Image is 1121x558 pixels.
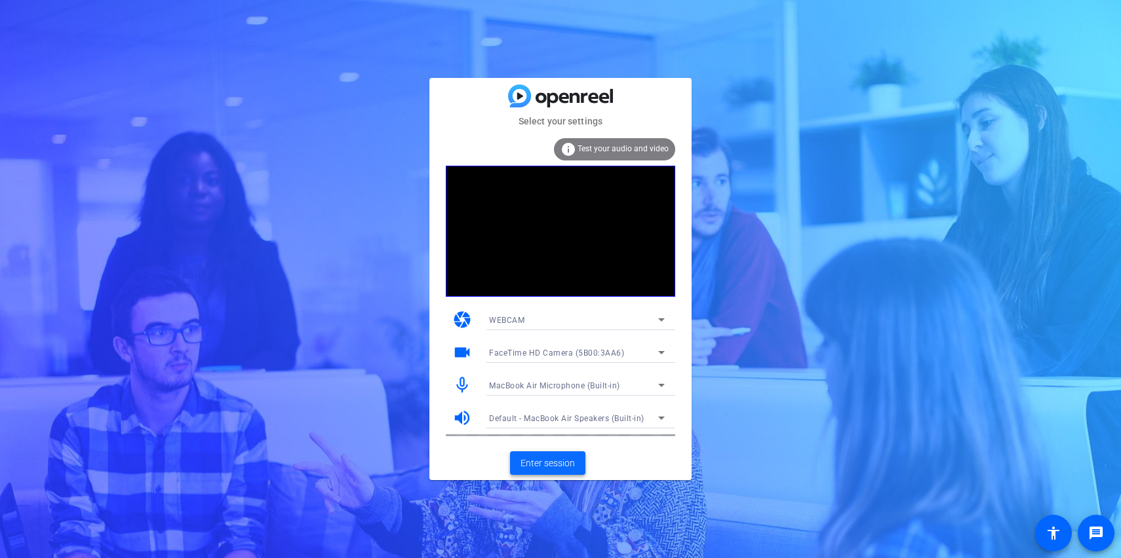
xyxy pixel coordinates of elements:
mat-card-subtitle: Select your settings [429,114,692,128]
span: FaceTime HD Camera (5B00:3AA6) [489,348,624,358]
mat-icon: info [560,141,576,157]
span: WEBCAM [489,316,524,325]
mat-icon: message [1088,525,1104,541]
img: blue-gradient.svg [508,84,613,107]
mat-icon: volume_up [452,408,472,428]
mat-icon: accessibility [1046,525,1061,541]
span: Default - MacBook Air Speakers (Built-in) [489,414,644,423]
mat-icon: camera [452,310,472,329]
button: Enter session [510,451,585,475]
span: Test your audio and video [578,144,669,153]
span: Enter session [521,456,575,470]
mat-icon: mic_none [452,375,472,395]
mat-icon: videocam [452,343,472,362]
span: MacBook Air Microphone (Built-in) [489,381,620,390]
